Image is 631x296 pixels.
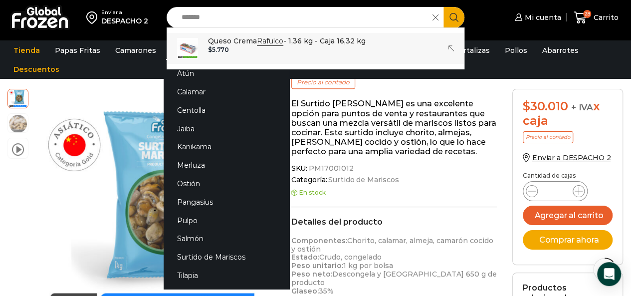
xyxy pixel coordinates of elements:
[291,287,319,296] strong: Glaseo:
[571,6,621,29] a: 28 Carrito
[291,236,347,245] strong: Componentes:
[291,164,497,173] span: SKU:
[327,176,399,184] a: Surtido de Mariscos
[597,262,621,286] div: Open Intercom Messenger
[50,41,105,60] a: Papas Fritas
[571,102,593,112] span: + IVA
[8,60,64,79] a: Descuentos
[291,270,332,279] strong: Peso neto:
[257,36,283,46] strong: Rafulco
[291,99,497,156] p: El Surtido [PERSON_NAME] es una excelente opción para puntos de venta y restaurantes que buscan u...
[164,211,289,230] a: Pulpo
[101,9,148,16] div: Enviar a
[443,7,464,28] button: Search button
[164,230,289,248] a: Salmón
[101,16,148,26] div: DESPACHO 2
[164,266,289,285] a: Tilapia
[164,193,289,211] a: Pangasius
[164,138,289,156] a: Kanikama
[291,176,497,184] span: Categoría:
[448,41,495,60] a: Hortalizas
[110,41,161,60] a: Camarones
[532,153,611,162] span: Enviar a DESPACHO 2
[291,253,319,262] strong: Estado:
[523,230,613,250] button: Comprar ahora
[291,217,497,227] h2: Detalles del producto
[8,114,28,134] span: surtido de marisco gold
[164,101,289,119] a: Centolla
[167,33,464,64] a: Queso CremaRafulco- 1,36 kg - Caja 16,32 kg $5.770
[523,172,613,179] p: Cantidad de cajas
[8,88,28,108] span: surtido-gold
[208,35,366,46] p: Queso Crema - 1,36 kg - Caja 16,32 kg
[546,184,565,198] input: Product quantity
[8,41,45,60] a: Tienda
[164,119,289,138] a: Jaiba
[591,12,619,22] span: Carrito
[164,83,289,101] a: Calamar
[583,10,591,18] span: 28
[291,76,355,89] p: Precio al contado
[523,99,613,128] div: x caja
[523,131,573,143] p: Precio al contado
[164,175,289,193] a: Ostión
[164,248,289,267] a: Surtido de Mariscos
[291,189,497,196] p: En stock
[500,41,532,60] a: Pollos
[164,64,289,83] a: Atún
[512,7,561,27] a: Mi cuenta
[307,164,354,173] span: PM17001012
[523,206,613,225] button: Agregar al carrito
[523,99,530,113] span: $
[208,46,229,53] bdi: 5.770
[86,9,101,26] img: address-field-icon.svg
[164,156,289,175] a: Merluza
[523,99,568,113] bdi: 30.010
[208,46,212,53] span: $
[537,41,584,60] a: Abarrotes
[522,12,561,22] span: Mi cuenta
[523,153,611,162] a: Enviar a DESPACHO 2
[291,261,343,270] strong: Peso unitario:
